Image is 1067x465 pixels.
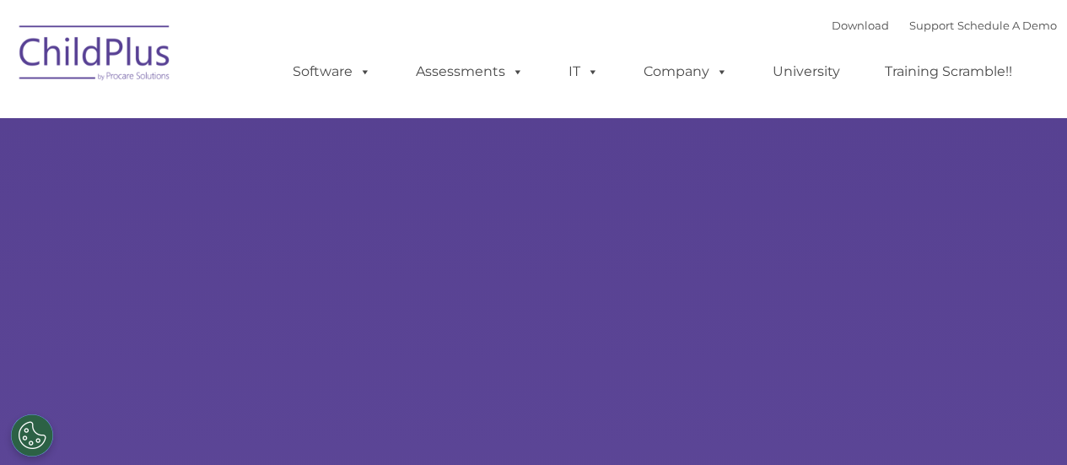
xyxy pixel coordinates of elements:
a: Training Scramble!! [868,55,1029,89]
a: Company [627,55,745,89]
a: Software [276,55,388,89]
font: | [832,19,1057,32]
a: University [756,55,857,89]
a: Download [832,19,889,32]
a: Schedule A Demo [957,19,1057,32]
a: Assessments [399,55,541,89]
img: ChildPlus by Procare Solutions [11,14,180,98]
a: Support [909,19,954,32]
a: IT [552,55,616,89]
button: Cookies Settings [11,414,53,457]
